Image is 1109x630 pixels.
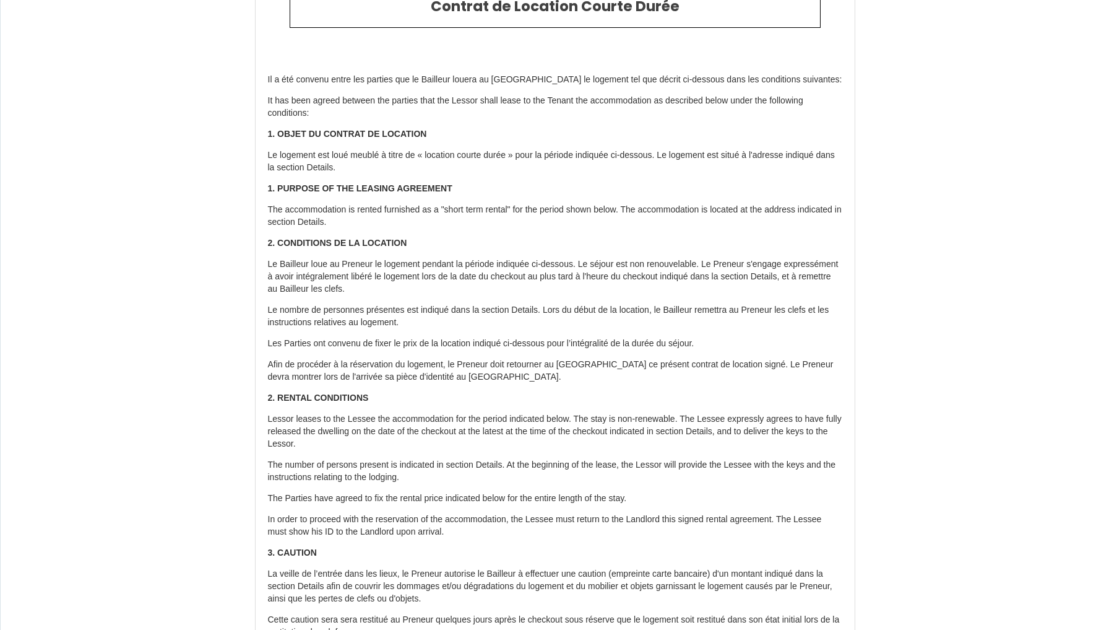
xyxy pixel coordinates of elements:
[268,129,427,139] strong: 1. OBJET DU CONTRAT DE LOCATION
[268,183,452,193] strong: 1. PURPOSE OF THE LEASING AGREEMENT
[268,238,407,248] strong: 2. CONDITIONS DE LA LOCATION
[268,149,842,174] p: Le logement est loué meublé à titre de « location courte durée » pour la période indiquée ci-dess...
[268,568,842,605] p: La veille de l’entrée dans les lieux, le Preneur autorise le Bailleur à effectuer une caution (em...
[268,492,842,505] p: The Parties have agreed to fix the rental price indicated below for the entire length of the stay.
[268,359,842,383] p: Afin de procéder à la réservation du logement, le Preneur doit retourner au [GEOGRAPHIC_DATA] ce ...
[268,95,842,120] p: It has been agreed between the parties that the Lessor shall lease to the Tenant the accommodatio...
[268,393,369,403] strong: 2. RENTAL CONDITIONS
[1056,574,1100,621] iframe: Chat
[268,459,842,484] p: The number of persons present is indicated in section Details. At the beginning of the lease, the...
[268,548,317,558] strong: 3. CAUTION
[268,514,842,538] p: In order to proceed with the reservation of the accommodation, the Lessee must return to the Land...
[268,413,842,450] p: Lessor leases to the Lessee the accommodation for the period indicated below. The stay is non-ren...
[268,204,842,229] p: The accommodation is rented furnished as a "short term rental" for the period shown below. The ac...
[268,258,842,295] p: Le Bailleur loue au Preneur le logement pendant la période indiquée ci-dessous. Le séjour est non...
[268,338,842,350] p: Les Parties ont convenu de fixer le prix de la location indiqué ci-dessous pour l’intégralité de ...
[268,74,842,86] p: Il a été convenu entre les parties que le Bailleur louera au [GEOGRAPHIC_DATA] le logement tel qu...
[268,304,842,329] p: Le nombre de personnes présentes est indiqué dans la section Details. Lors du début de la locatio...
